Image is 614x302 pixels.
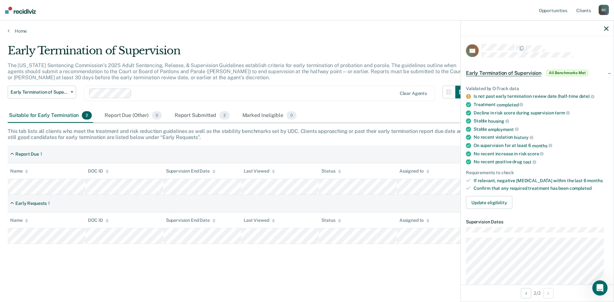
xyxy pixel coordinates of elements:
div: 2 / 2 [461,284,614,301]
span: history [514,135,533,140]
iframe: Intercom live chat [592,280,608,296]
button: Next Opportunity [543,288,554,298]
div: Treatment [474,102,609,107]
span: All Benchmarks Met [547,70,588,76]
div: Supervision End Date [166,218,216,223]
div: Suitable for Early Termination [8,109,93,123]
div: Report Due [15,151,39,157]
a: Home [8,28,606,34]
span: completed [497,102,523,107]
div: Clear agents [400,91,427,96]
div: Report Due (Other) [103,109,163,123]
div: Early Termination of SupervisionAll Benchmarks Met [461,63,614,83]
div: Marked Ineligible [241,109,298,123]
div: Is not past early termination review date (half-time date) [474,94,609,99]
div: DOC ID [88,218,108,223]
div: On supervision for at least 6 [474,143,609,148]
div: Name [10,168,28,174]
span: 2 [82,111,92,120]
div: Confirm that any required treatment has been [474,186,609,191]
div: Requirements to check [466,170,609,175]
span: score [527,151,544,156]
div: Name [10,218,28,223]
div: Assigned to [399,218,429,223]
div: 1 [48,201,50,206]
div: Assigned to [399,168,429,174]
button: Previous Opportunity [521,288,531,298]
div: Early Termination of Supervision [8,44,468,62]
div: Status [321,168,341,174]
div: This tab lists all clients who meet the treatment and risk reduction guidelines as well as the st... [8,128,606,140]
div: No recent increase in risk [474,151,609,157]
span: Early Termination of Supervision [11,89,68,95]
div: B C [599,5,609,15]
div: Early Requests [15,201,47,206]
div: Validated by O-Track data [466,86,609,91]
div: No recent positive drug [474,159,609,165]
div: Stable [474,126,609,132]
div: Report Submitted [173,109,231,123]
span: test [523,159,536,164]
dt: Supervision Dates [466,219,609,225]
div: Last Viewed [244,168,275,174]
div: No recent violation [474,135,609,140]
span: 0 [287,111,296,120]
p: The [US_STATE] Sentencing Commission’s 2025 Adult Sentencing, Release, & Supervision Guidelines e... [8,62,463,81]
img: Recidiviz [5,7,36,14]
span: Early Termination of Supervision [466,70,541,76]
div: Stable [474,118,609,124]
span: term [555,110,570,115]
div: DOC ID [88,168,108,174]
button: Update eligibility [466,196,512,209]
span: months [532,143,552,148]
span: 0 [152,111,162,120]
span: completed [570,186,592,191]
div: Status [321,218,341,223]
div: Decline in risk score during supervision [474,110,609,116]
div: 1 [40,151,42,157]
div: Supervision End Date [166,168,216,174]
span: housing [488,118,509,123]
div: Last Viewed [244,218,275,223]
div: If relevant, negative [MEDICAL_DATA] within the last 6 [474,178,609,183]
span: employment [488,127,518,132]
span: 2 [219,111,229,120]
span: months [587,178,602,183]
